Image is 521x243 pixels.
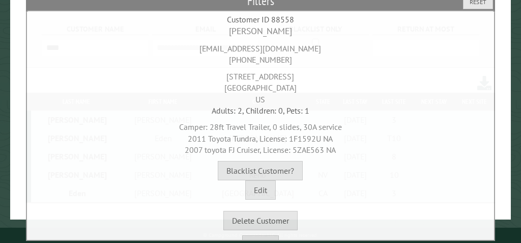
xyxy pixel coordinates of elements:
[245,180,276,200] button: Edit
[30,14,491,25] div: Customer ID 88558
[223,211,298,230] button: Delete Customer
[30,105,491,116] div: Adults: 2, Children: 0, Pets: 1
[188,133,333,144] span: 2011 Toyota Tundra, License: 1F1592U NA
[30,38,491,66] div: [EMAIL_ADDRESS][DOMAIN_NAME] [PHONE_NUMBER]
[30,66,491,105] div: [STREET_ADDRESS] [GEOGRAPHIC_DATA] US
[218,161,303,180] button: Blacklist Customer?
[30,25,491,38] div: [PERSON_NAME]
[185,145,336,155] span: 2007 toyota FJ Cruiser, License: 5ZAE563 NA
[30,116,491,155] div: Camper: 28ft Travel Trailer, 0 slides, 30A service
